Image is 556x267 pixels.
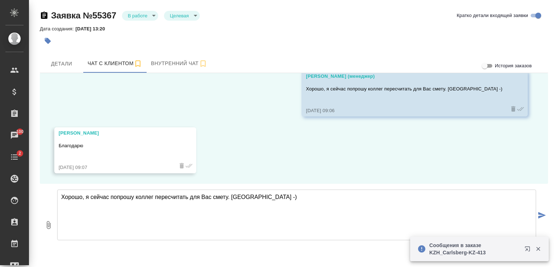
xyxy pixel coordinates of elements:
button: 77071111881 (Алексей) - (undefined) [83,55,147,73]
a: 100 [2,126,27,144]
button: В работе [126,13,149,19]
p: [DATE] 13:20 [75,26,110,31]
button: Открыть в новой вкладке [520,242,538,259]
div: В работе [122,11,158,21]
p: Дата создания: [40,26,75,31]
div: В работе [164,11,199,21]
div: [PERSON_NAME] [59,130,171,137]
button: Закрыть [531,246,546,252]
a: 2 [2,148,27,166]
p: Хорошо, я сейчас попрошу коллег пересчитать для Вас смету. [GEOGRAPHIC_DATA] -) [306,85,502,93]
span: 100 [12,128,28,135]
div: [DATE] 09:06 [306,107,502,114]
button: Скопировать ссылку [40,11,49,20]
div: [PERSON_NAME] (менеджер) [306,73,502,80]
div: [DATE] 09:07 [59,164,171,171]
span: История заказов [495,62,532,69]
button: Целевая [168,13,191,19]
span: Чат с клиентом [88,59,142,68]
span: Детали [44,59,79,68]
p: Сообщения в заказе KZH_Carlsberg-KZ-413 [429,242,520,256]
svg: Подписаться [134,59,142,68]
a: Заявка №55367 [51,10,116,20]
span: Кратко детали входящей заявки [457,12,528,19]
button: Добавить тэг [40,33,56,49]
span: 2 [14,150,25,157]
p: Благодарю [59,142,171,149]
span: Внутренний чат [151,59,207,68]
